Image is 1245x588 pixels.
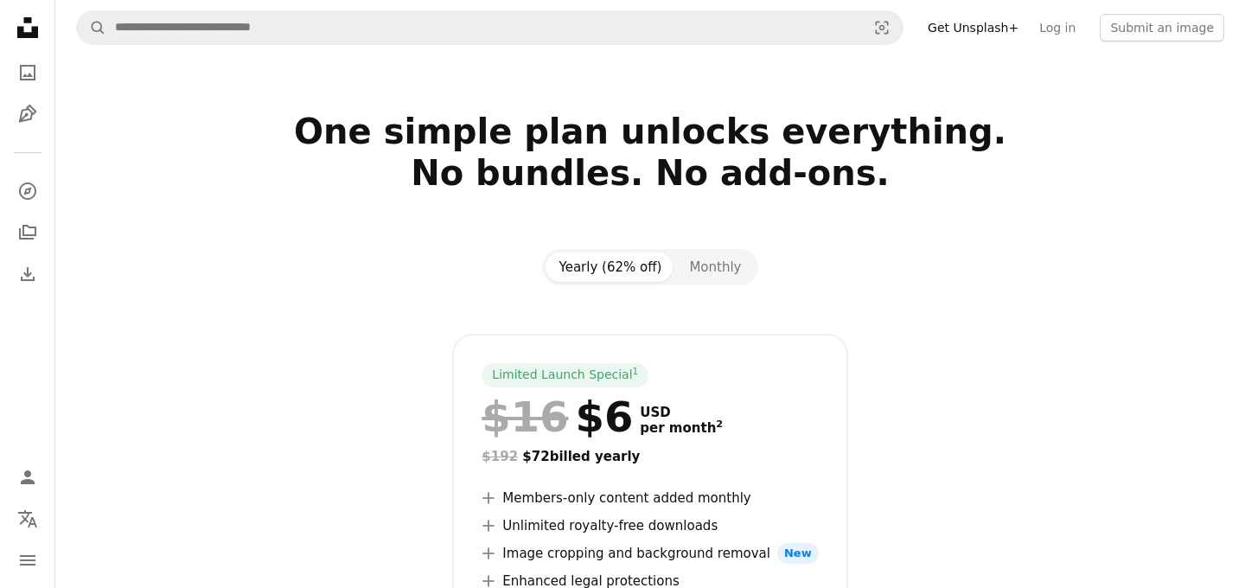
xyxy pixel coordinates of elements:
[10,257,45,291] a: Download History
[640,420,723,436] span: per month
[93,111,1207,235] h2: One simple plan unlocks everything. No bundles. No add-ons.
[482,394,568,439] span: $16
[675,252,755,282] button: Monthly
[10,174,45,208] a: Explore
[482,449,518,464] span: $192
[716,419,723,430] sup: 2
[633,366,639,376] sup: 1
[917,14,1029,42] a: Get Unsplash+
[10,543,45,578] button: Menu
[482,363,648,387] div: Limited Launch Special
[640,405,723,420] span: USD
[777,543,819,564] span: New
[10,215,45,250] a: Collections
[1029,14,1086,42] a: Log in
[861,11,903,44] button: Visual search
[76,10,903,45] form: Find visuals sitewide
[546,252,676,282] button: Yearly (62% off)
[10,55,45,90] a: Photos
[10,97,45,131] a: Illustrations
[482,515,818,536] li: Unlimited royalty-free downloads
[10,502,45,536] button: Language
[482,394,633,439] div: $6
[482,446,818,467] div: $72 billed yearly
[482,488,818,508] li: Members-only content added monthly
[10,10,45,48] a: Home — Unsplash
[712,420,726,436] a: 2
[10,460,45,495] a: Log in / Sign up
[77,11,106,44] button: Search Unsplash
[482,543,818,564] li: Image cropping and background removal
[629,367,642,384] a: 1
[1100,14,1224,42] button: Submit an image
